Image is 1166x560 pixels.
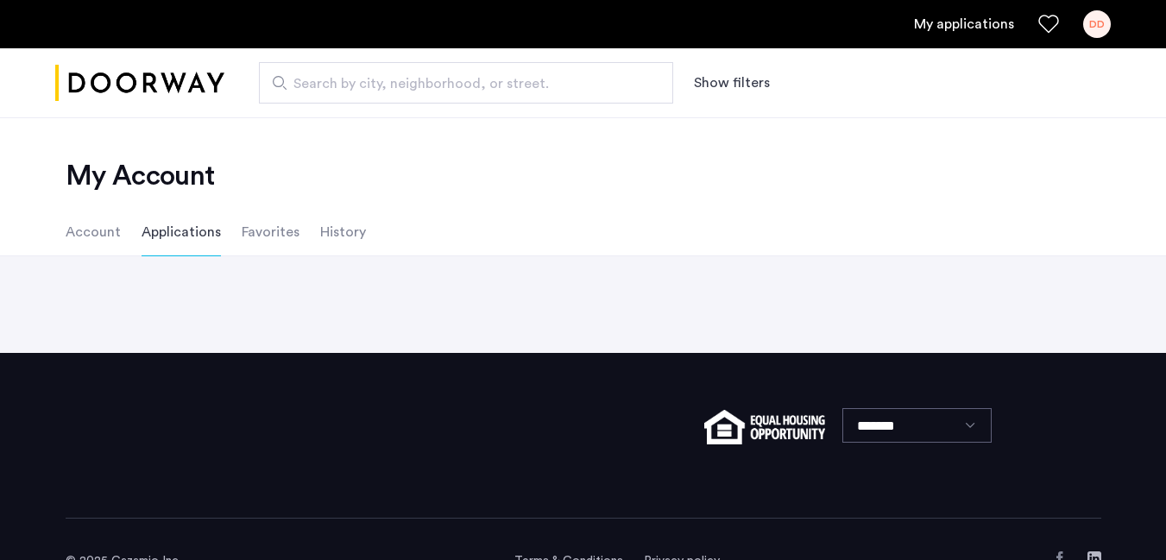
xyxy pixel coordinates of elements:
a: Favorites [1038,14,1059,35]
h2: My Account [66,159,1101,193]
a: My application [914,14,1014,35]
li: Applications [142,208,221,256]
a: Cazamio logo [55,51,224,116]
li: History [320,208,366,256]
li: Account [66,208,121,256]
div: DD [1083,10,1111,38]
li: Favorites [242,208,299,256]
img: equal-housing.png [704,410,824,444]
img: logo [55,51,224,116]
input: Apartment Search [259,62,673,104]
select: Language select [842,408,992,443]
span: Search by city, neighborhood, or street. [293,73,625,94]
button: Show or hide filters [694,72,770,93]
